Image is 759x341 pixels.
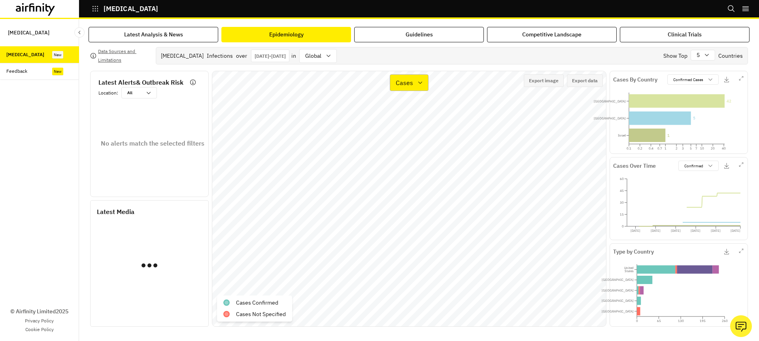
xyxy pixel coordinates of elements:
[613,76,657,84] p: Cases By Country
[161,52,204,60] div: [MEDICAL_DATA]
[636,319,638,323] tspan: 0
[594,116,626,120] tspan: [GEOGRAPHIC_DATA]
[74,27,85,38] button: Close Sidebar
[727,2,735,15] button: Search
[668,30,702,39] div: Clinical Trials
[722,146,726,150] tspan: 40
[52,51,63,59] div: New
[691,229,700,233] tspan: [DATE]
[657,319,661,323] tspan: 65
[625,269,634,273] tspan: States
[98,78,183,87] p: Latest Alerts & Outbreak Risk
[6,68,27,75] div: Feedback
[602,309,634,313] tspan: [GEOGRAPHIC_DATA]
[602,299,634,303] tspan: [GEOGRAPHIC_DATA]
[722,319,728,323] tspan: 260
[695,146,697,150] tspan: 7
[255,53,286,59] p: [DATE] - [DATE]
[682,146,684,150] tspan: 3
[627,146,631,150] tspan: 0.1
[251,49,289,62] button: Interact with the calendar and add the check-in date for your trip.
[665,146,666,150] tspan: 1
[567,74,603,87] button: Export data
[638,146,642,150] tspan: 0.2
[731,229,740,233] tspan: [DATE]
[52,68,63,75] div: New
[124,30,183,39] div: Latest Analysis & News
[620,177,624,181] tspan: 60
[212,71,606,326] canvas: Map
[602,288,634,292] tspan: [GEOGRAPHIC_DATA]
[622,224,624,228] tspan: 0
[90,49,149,62] button: Data Sources and Limitations
[396,78,413,87] p: Cases
[104,5,158,12] p: [MEDICAL_DATA]
[92,2,158,15] button: [MEDICAL_DATA]
[269,30,304,39] div: Epidemiology
[671,229,681,233] tspan: [DATE]
[101,138,204,148] p: No alerts match the selected filters
[291,52,296,60] p: in
[700,146,704,150] tspan: 10
[690,146,692,150] tspan: 5
[697,51,700,59] p: 5
[25,317,54,324] a: Privacy Policy
[236,52,247,60] p: over
[711,146,715,150] tspan: 20
[620,212,624,216] tspan: 15
[631,229,640,233] tspan: [DATE]
[594,99,626,103] tspan: [GEOGRAPHIC_DATA]
[618,133,626,137] tspan: Israel
[406,30,433,39] div: Guidelines
[98,89,118,97] p: Location :
[98,47,149,64] p: Data Sources and Limitations
[657,146,662,150] tspan: 0.7
[700,319,706,323] tspan: 195
[207,52,233,60] p: Infections
[613,162,656,170] p: Cases Over Time
[236,310,286,318] p: Cases Not Specified
[624,266,634,270] tspan: United
[727,99,731,104] tspan: 42
[236,299,278,307] p: Cases Confirmed
[8,25,49,40] p: [MEDICAL_DATA]
[6,51,44,58] div: [MEDICAL_DATA]
[711,229,721,233] tspan: [DATE]
[620,189,624,193] tspan: 45
[10,307,68,316] p: © Airfinity Limited 2025
[663,52,687,60] p: Show Top
[693,116,695,121] tspan: 5
[522,30,582,39] div: Competitive Landscape
[613,248,654,256] p: Type by Country
[620,201,624,205] tspan: 30
[97,207,202,216] p: Latest Media
[678,319,684,323] tspan: 130
[25,326,54,333] a: Cookie Policy
[684,163,703,169] p: Confirmed
[524,74,564,87] button: Export image
[673,77,703,83] p: Confirmed Cases
[718,52,743,60] p: Countries
[667,133,670,138] tspan: 1
[649,146,653,150] tspan: 0.4
[676,146,678,150] tspan: 2
[602,278,634,282] tspan: [GEOGRAPHIC_DATA]
[651,229,661,233] tspan: [DATE]
[730,315,752,337] button: Ask our analysts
